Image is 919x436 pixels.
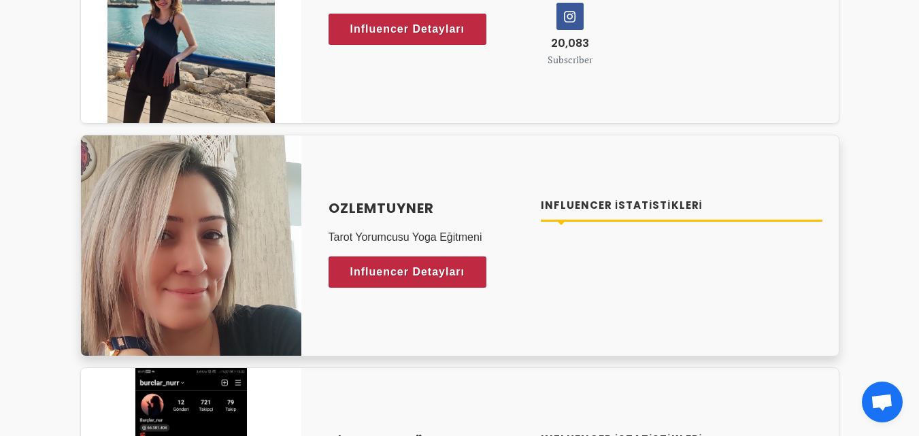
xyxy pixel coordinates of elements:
[541,198,822,214] h4: Influencer İstatistikleri
[329,256,487,288] a: Influencer Detayları
[329,14,487,45] a: Influencer Detayları
[329,198,525,218] a: ozlemtuyner
[350,262,465,282] span: Influencer Detayları
[329,229,525,246] p: Tarot Yorumcusu Yoga Eğitmeni
[548,53,592,66] small: Subscriber
[350,19,465,39] span: Influencer Detayları
[551,35,589,51] span: 20,083
[862,382,903,422] a: Açık sohbet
